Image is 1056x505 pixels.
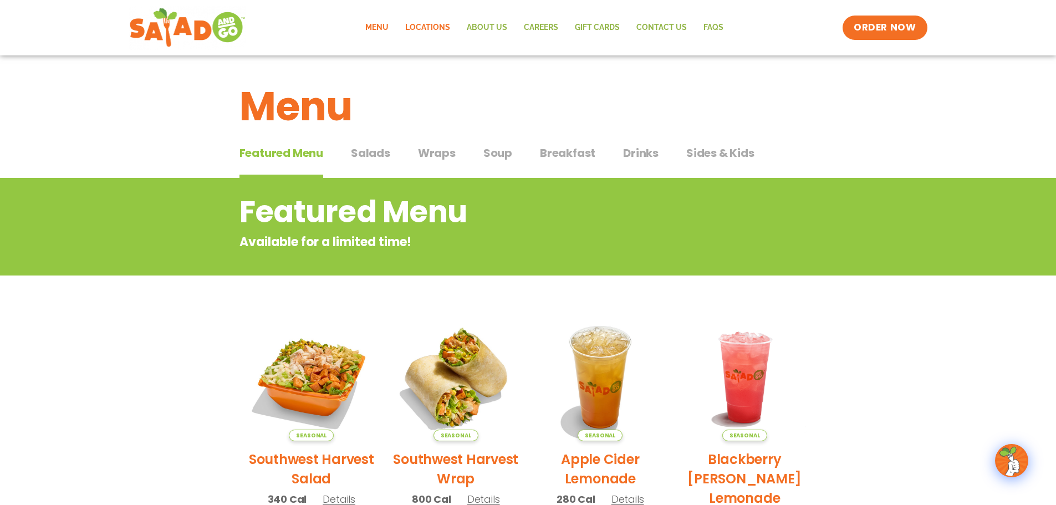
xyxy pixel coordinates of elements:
[239,190,728,234] h2: Featured Menu
[248,313,376,441] img: Product photo for Southwest Harvest Salad
[567,15,628,40] a: GIFT CARDS
[392,450,520,488] h2: Southwest Harvest Wrap
[843,16,927,40] a: ORDER NOW
[516,15,567,40] a: Careers
[357,15,732,40] nav: Menu
[578,430,623,441] span: Seasonal
[351,145,390,161] span: Salads
[392,313,520,441] img: Product photo for Southwest Harvest Wrap
[239,233,728,251] p: Available for a limited time!
[854,21,916,34] span: ORDER NOW
[628,15,695,40] a: Contact Us
[537,313,665,441] img: Product photo for Apple Cider Lemonade
[433,430,478,441] span: Seasonal
[458,15,516,40] a: About Us
[239,76,817,136] h1: Menu
[418,145,456,161] span: Wraps
[722,430,767,441] span: Seasonal
[623,145,659,161] span: Drinks
[239,145,323,161] span: Featured Menu
[483,145,512,161] span: Soup
[996,445,1027,476] img: wpChatIcon
[129,6,246,50] img: new-SAG-logo-768×292
[695,15,732,40] a: FAQs
[686,145,754,161] span: Sides & Kids
[289,430,334,441] span: Seasonal
[540,145,595,161] span: Breakfast
[248,450,376,488] h2: Southwest Harvest Salad
[681,313,809,441] img: Product photo for Blackberry Bramble Lemonade
[537,450,665,488] h2: Apple Cider Lemonade
[357,15,397,40] a: Menu
[239,141,817,178] div: Tabbed content
[397,15,458,40] a: Locations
